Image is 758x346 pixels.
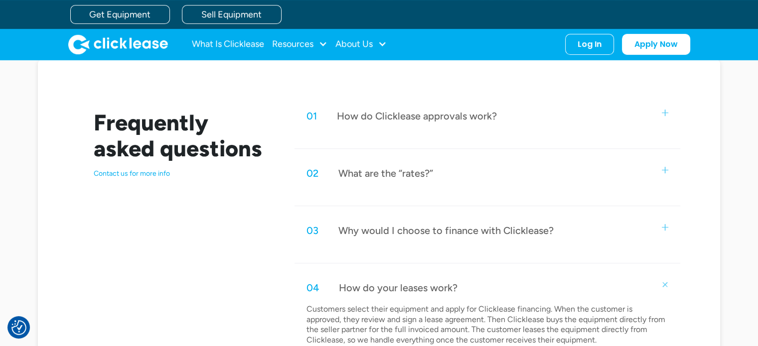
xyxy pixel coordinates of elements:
[306,281,319,294] div: 04
[578,39,602,49] div: Log In
[338,167,433,180] div: What are the “rates?”
[11,320,26,335] button: Consent Preferences
[662,110,668,116] img: small plus
[272,34,327,54] div: Resources
[182,5,282,24] a: Sell Equipment
[338,224,554,237] div: Why would I choose to finance with Clicklease?
[662,224,668,231] img: small plus
[306,167,318,180] div: 02
[192,34,264,54] a: What Is Clicklease
[661,280,670,289] img: small plus
[306,224,318,237] div: 03
[68,34,168,54] img: Clicklease logo
[70,5,170,24] a: Get Equipment
[339,281,457,294] div: How do your leases work?
[337,110,497,122] div: How do Clicklease approvals work?
[662,167,668,173] img: small plus
[94,110,271,161] h2: Frequently asked questions
[335,34,387,54] div: About Us
[306,110,317,122] div: 01
[11,320,26,335] img: Revisit consent button
[68,34,168,54] a: home
[622,34,690,55] a: Apply Now
[94,169,271,178] p: Contact us for more info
